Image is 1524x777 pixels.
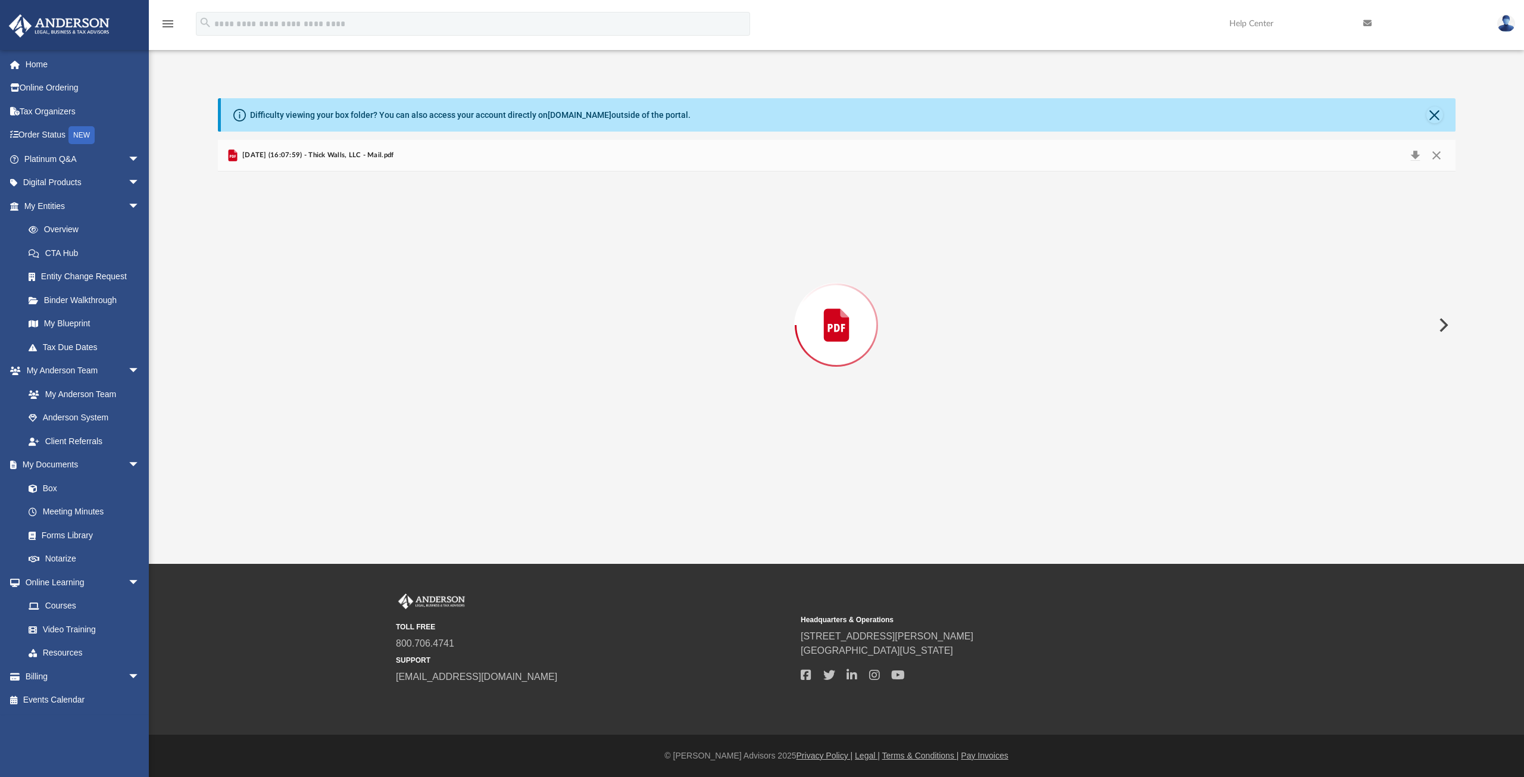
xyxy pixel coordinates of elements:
span: [DATE] (16:07:59) - Thick Walls, LLC - Mail.pdf [240,150,394,161]
span: arrow_drop_down [128,147,152,171]
a: menu [161,23,175,31]
span: arrow_drop_down [128,171,152,195]
a: My Blueprint [17,312,152,336]
i: search [199,16,212,29]
a: Binder Walkthrough [17,288,158,312]
a: Box [17,476,146,500]
img: User Pic [1497,15,1515,32]
a: [GEOGRAPHIC_DATA][US_STATE] [801,645,953,656]
a: Home [8,52,158,76]
small: Headquarters & Operations [801,614,1197,625]
button: Next File [1429,308,1456,342]
button: Download [1405,147,1426,164]
span: arrow_drop_down [128,453,152,478]
a: My Anderson Teamarrow_drop_down [8,359,152,383]
a: Digital Productsarrow_drop_down [8,171,158,195]
img: Anderson Advisors Platinum Portal [5,14,113,38]
a: Anderson System [17,406,152,430]
a: Billingarrow_drop_down [8,664,158,688]
a: Overview [17,218,158,242]
a: Forms Library [17,523,146,547]
div: Difficulty viewing your box folder? You can also access your account directly on outside of the p... [250,109,691,121]
span: arrow_drop_down [128,664,152,689]
a: 800.706.4741 [396,638,454,648]
small: SUPPORT [396,655,792,666]
a: My Entitiesarrow_drop_down [8,194,158,218]
a: [EMAIL_ADDRESS][DOMAIN_NAME] [396,672,557,682]
a: Legal | [855,751,880,760]
a: Client Referrals [17,429,152,453]
a: Pay Invoices [961,751,1008,760]
a: CTA Hub [17,241,158,265]
small: TOLL FREE [396,622,792,632]
i: menu [161,17,175,31]
a: My Anderson Team [17,382,146,406]
a: Privacy Policy | [797,751,853,760]
a: Entity Change Request [17,265,158,289]
div: Preview [218,140,1456,479]
span: arrow_drop_down [128,194,152,219]
a: [STREET_ADDRESS][PERSON_NAME] [801,631,973,641]
a: My Documentsarrow_drop_down [8,453,152,477]
a: Online Ordering [8,76,158,100]
a: Resources [17,641,152,665]
button: Close [1426,107,1443,123]
a: Events Calendar [8,688,158,712]
a: Meeting Minutes [17,500,152,524]
span: arrow_drop_down [128,359,152,383]
a: Tax Organizers [8,99,158,123]
button: Close [1426,147,1447,164]
a: Tax Due Dates [17,335,158,359]
a: [DOMAIN_NAME] [548,110,611,120]
a: Online Learningarrow_drop_down [8,570,152,594]
div: NEW [68,126,95,144]
a: Video Training [17,617,146,641]
a: Notarize [17,547,152,571]
img: Anderson Advisors Platinum Portal [396,594,467,609]
a: Courses [17,594,152,618]
a: Terms & Conditions | [882,751,959,760]
a: Platinum Q&Aarrow_drop_down [8,147,158,171]
span: arrow_drop_down [128,570,152,595]
a: Order StatusNEW [8,123,158,148]
div: © [PERSON_NAME] Advisors 2025 [149,750,1524,762]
